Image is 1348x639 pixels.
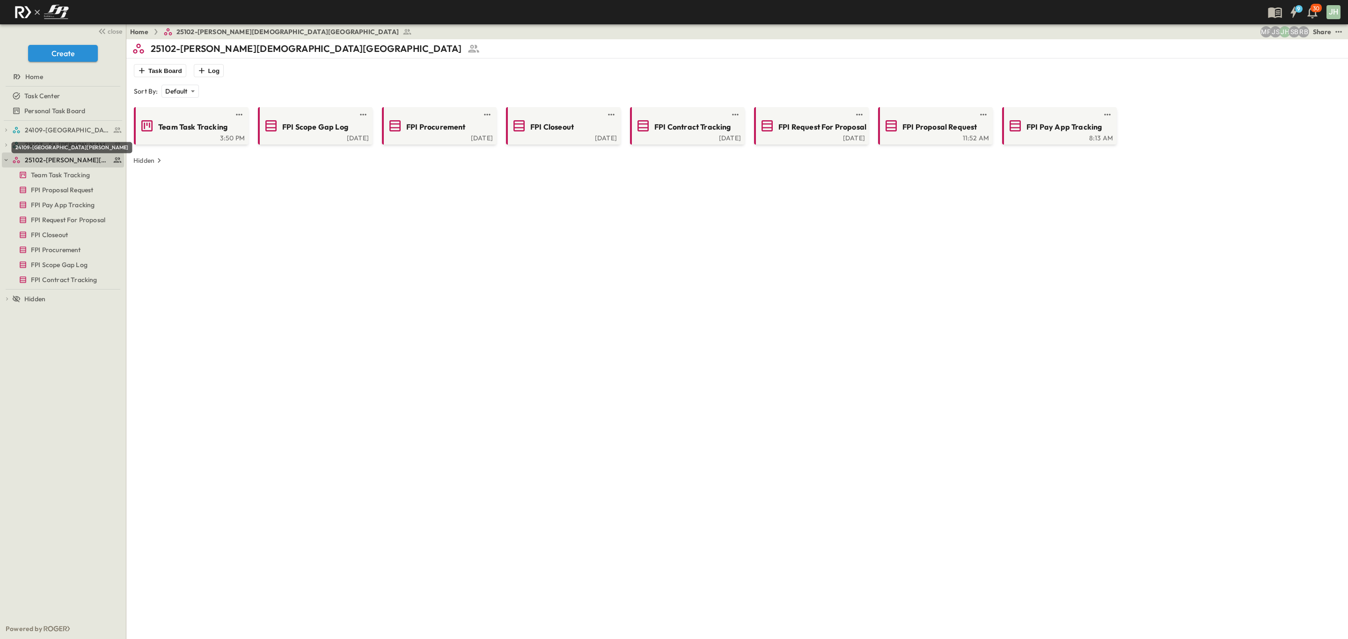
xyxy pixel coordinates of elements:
a: FPI Contract Tracking [2,273,122,286]
span: FPI Scope Gap Log [31,260,88,269]
p: Hidden [133,156,154,165]
button: test [854,109,865,120]
button: test [234,109,245,120]
button: Hidden [130,154,168,167]
a: Home [130,27,148,36]
a: 25102-Christ The Redeemer Anglican Church [12,153,122,167]
span: Home [25,72,43,81]
a: 25102-[PERSON_NAME][DEMOGRAPHIC_DATA][GEOGRAPHIC_DATA] [163,27,412,36]
span: close [108,27,122,36]
div: Sterling Barnett (sterling@fpibuilders.com) [1289,26,1300,37]
span: FPI Request For Proposal [31,215,105,225]
span: Personal Task Board [24,106,85,116]
a: 11:52 AM [880,133,989,141]
a: [DATE] [756,133,865,141]
span: FPI Pay App Tracking [31,200,95,210]
button: 9 [1284,4,1303,21]
div: [DATE] [384,133,493,141]
nav: breadcrumbs [130,27,418,36]
a: FPI Proposal Request [880,118,989,133]
div: FPI Scope Gap Logtest [2,257,124,272]
a: FPI Procurement [384,118,493,133]
span: FPI Closeout [31,230,68,240]
div: Default [161,85,198,98]
span: FPI Closeout [530,122,574,132]
a: 8:13 AM [1004,133,1113,141]
p: Sort By: [134,87,158,96]
a: FPI Proposal Request [2,183,122,196]
button: Task Board [134,64,186,77]
a: FPI Pay App Tracking [2,198,122,211]
a: FPI Scope Gap Log [260,118,369,133]
div: FPI Request For Proposaltest [2,212,124,227]
a: FPI Closeout [2,228,122,241]
div: FPI Contract Trackingtest [2,272,124,287]
span: FPI Procurement [406,122,466,132]
h6: 9 [1297,5,1300,13]
button: JH [1326,4,1341,20]
span: FPI Scope Gap Log [282,122,348,132]
span: FPI Pay App Tracking [1026,122,1102,132]
div: 24109-St. Teresa of Calcutta Parish Halltest [2,123,124,138]
div: 25103 - St. [PERSON_NAME] Phase 2test [2,138,124,152]
div: Regina Barnett (rbarnett@fpibuilders.com) [1298,26,1309,37]
div: 24109-[GEOGRAPHIC_DATA][PERSON_NAME] [12,142,132,153]
div: Jose Hurtado (jhurtado@fpibuilders.com) [1279,26,1290,37]
button: test [1102,109,1113,120]
button: Log [194,64,224,77]
button: test [978,109,989,120]
a: FPI Closeout [508,118,617,133]
span: 25102-[PERSON_NAME][DEMOGRAPHIC_DATA][GEOGRAPHIC_DATA] [176,27,399,36]
a: Team Task Tracking [2,168,122,182]
button: close [94,24,124,37]
span: 25102-Christ The Redeemer Anglican Church [25,155,110,165]
div: JH [1326,5,1341,19]
div: 25102-Christ The Redeemer Anglican Churchtest [2,152,124,167]
a: [DATE] [508,133,617,141]
a: FPI Pay App Tracking [1004,118,1113,133]
img: c8d7d1ed905e502e8f77bf7063faec64e13b34fdb1f2bdd94b0e311fc34f8000.png [11,2,72,22]
span: FPI Proposal Request [31,185,93,195]
p: 30 [1313,5,1319,12]
button: test [482,109,493,120]
a: Task Center [2,89,122,102]
a: Home [2,70,122,83]
div: FPI Proposal Requesttest [2,182,124,197]
a: Team Task Tracking [136,118,245,133]
span: FPI Request For Proposal [778,122,866,132]
span: FPI Contract Tracking [654,122,731,132]
button: test [730,109,741,120]
a: FPI Procurement [2,243,122,256]
div: Team Task Trackingtest [2,167,124,182]
p: Default [165,87,187,96]
a: [DATE] [260,133,369,141]
a: 24109-St. Teresa of Calcutta Parish Hall [12,123,122,137]
p: 25102-[PERSON_NAME][DEMOGRAPHIC_DATA][GEOGRAPHIC_DATA] [151,42,462,55]
div: Share [1313,27,1331,36]
span: 24109-St. Teresa of Calcutta Parish Hall [25,125,110,135]
button: test [606,109,617,120]
a: FPI Contract Tracking [632,118,741,133]
a: FPI Request For Proposal [756,118,865,133]
div: Personal Task Boardtest [2,103,124,118]
div: Jesse Sullivan (jsullivan@fpibuilders.com) [1270,26,1281,37]
span: Hidden [24,294,45,304]
button: test [1333,26,1344,37]
a: FPI Scope Gap Log [2,258,122,271]
span: Team Task Tracking [31,170,90,180]
button: test [358,109,369,120]
a: 3:50 PM [136,133,245,141]
span: FPI Procurement [31,245,81,254]
div: Monica Pruteanu (mpruteanu@fpibuilders.com) [1260,26,1272,37]
span: Task Center [24,91,60,101]
button: Create [28,45,98,62]
span: FPI Proposal Request [902,122,977,132]
a: [DATE] [632,133,741,141]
